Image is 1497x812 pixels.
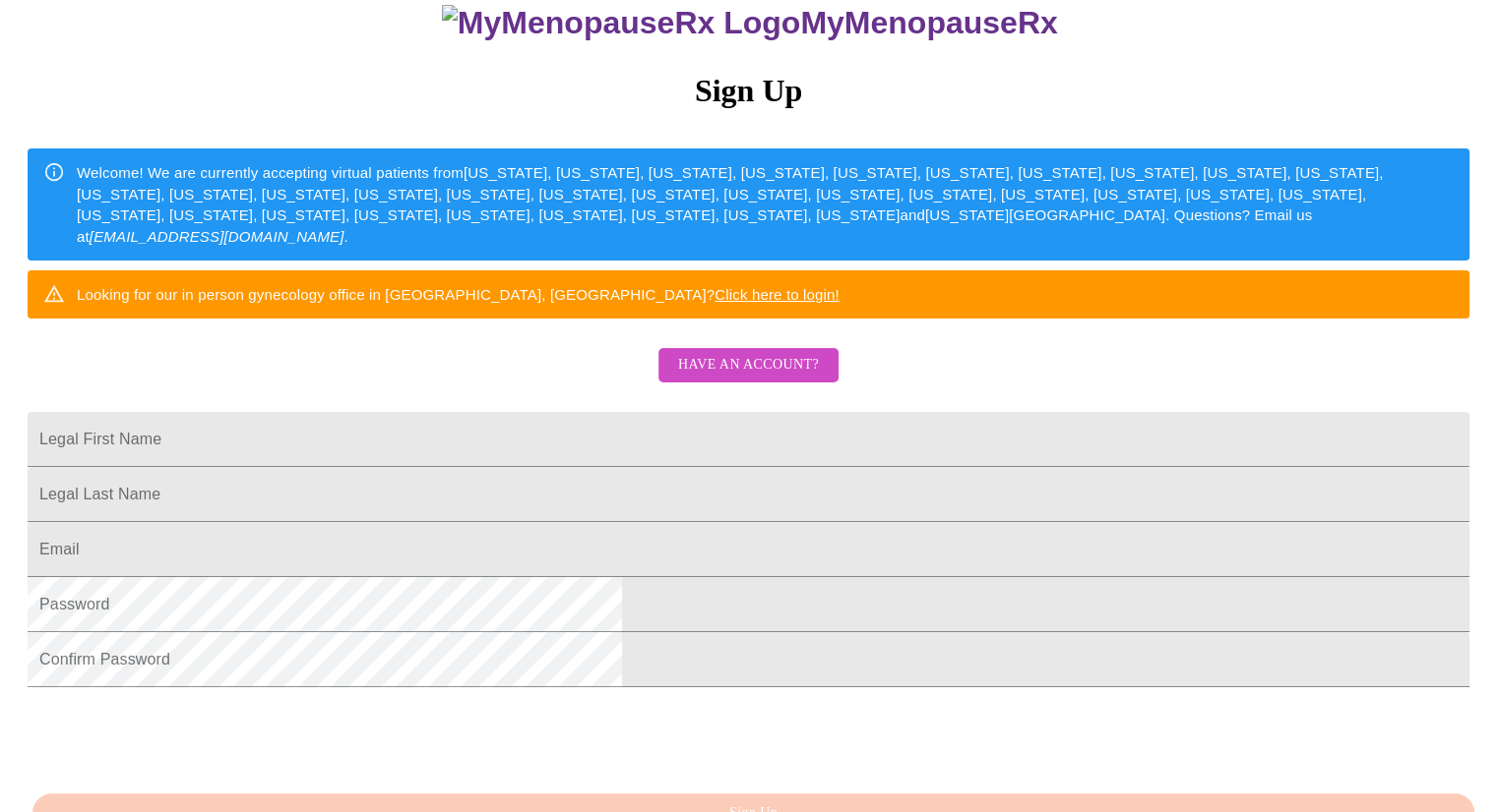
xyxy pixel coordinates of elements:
[678,353,819,377] span: Have an account?
[654,370,843,386] a: Have an account?
[715,286,840,303] a: Click here to login!
[442,5,800,41] img: MyMenopauseRx Logo
[31,5,1470,41] h3: MyMenopauseRx
[77,276,840,313] div: Looking for our in person gynecology office in [GEOGRAPHIC_DATA], [GEOGRAPHIC_DATA]?
[90,228,344,245] em: [EMAIL_ADDRESS][DOMAIN_NAME]
[77,154,1454,255] div: Welcome! We are currently accepting virtual patients from [US_STATE], [US_STATE], [US_STATE], [US...
[658,348,839,382] button: Have an account?
[28,73,1469,109] h3: Sign Up
[28,697,327,774] iframe: reCAPTCHA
